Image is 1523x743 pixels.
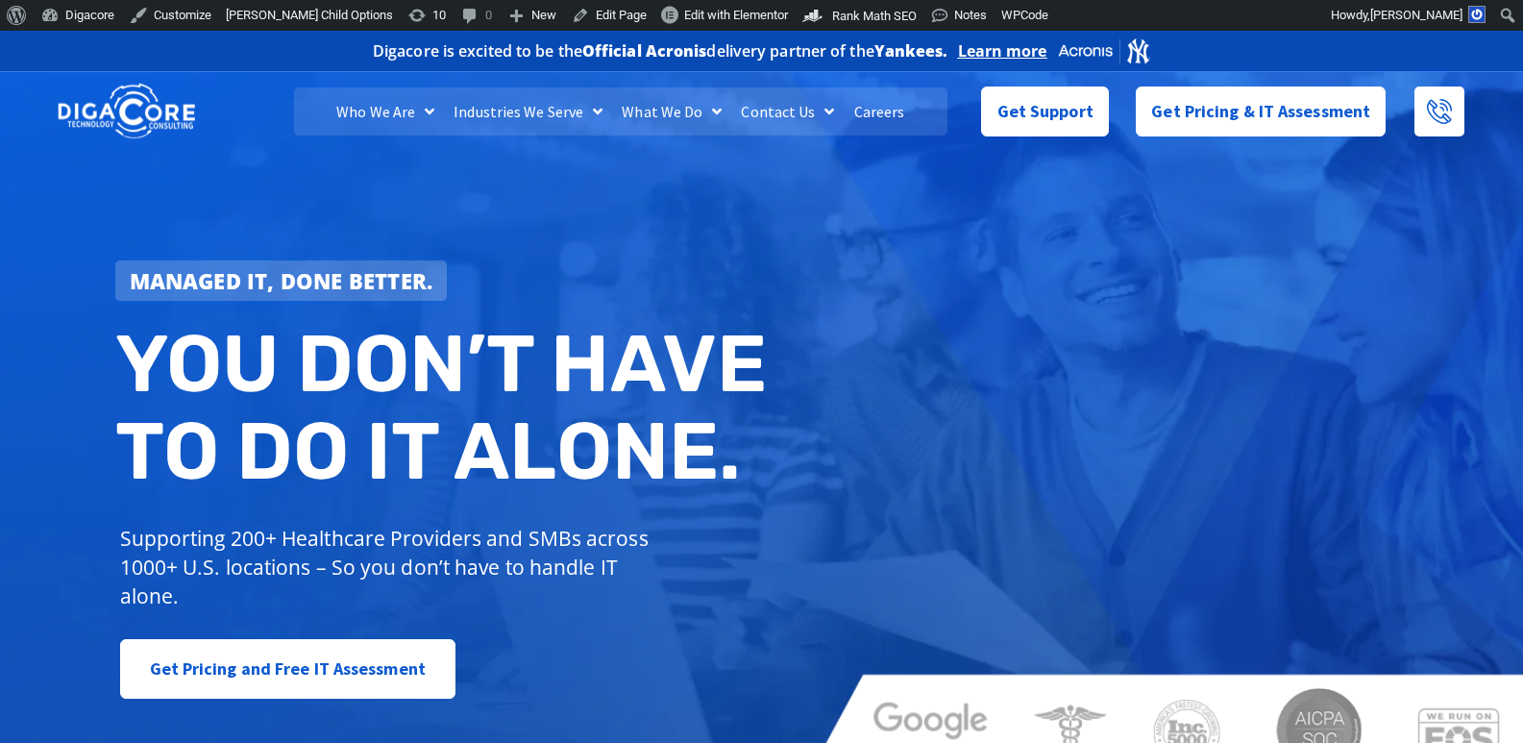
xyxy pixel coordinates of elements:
a: Who We Are [327,87,444,136]
span: Get Support [997,92,1093,131]
a: Get Support [981,87,1109,136]
h2: You don’t have to do IT alone. [115,320,776,496]
a: Contact Us [731,87,844,136]
a: What We Do [612,87,731,136]
a: Industries We Serve [444,87,612,136]
span: Edit with Elementor [684,8,788,22]
a: Managed IT, done better. [115,260,448,301]
span: [PERSON_NAME] [1370,8,1462,22]
a: Get Pricing & IT Assessment [1136,87,1386,136]
strong: Managed IT, done better. [130,266,433,295]
p: Supporting 200+ Healthcare Providers and SMBs across 1000+ U.S. locations – So you don’t have to ... [120,524,657,610]
span: Rank Math SEO [832,9,917,23]
h2: Digacore is excited to be the delivery partner of the [373,43,948,59]
a: Careers [845,87,915,136]
img: DigaCore Technology Consulting [58,82,195,141]
span: Get Pricing & IT Assessment [1151,92,1370,131]
b: Official Acronis [582,40,707,62]
img: Acronis [1057,37,1151,64]
a: Learn more [958,41,1047,61]
span: Get Pricing and Free IT Assessment [150,650,426,688]
a: Get Pricing and Free IT Assessment [120,639,455,699]
nav: Menu [294,87,947,136]
b: Yankees. [874,40,948,62]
